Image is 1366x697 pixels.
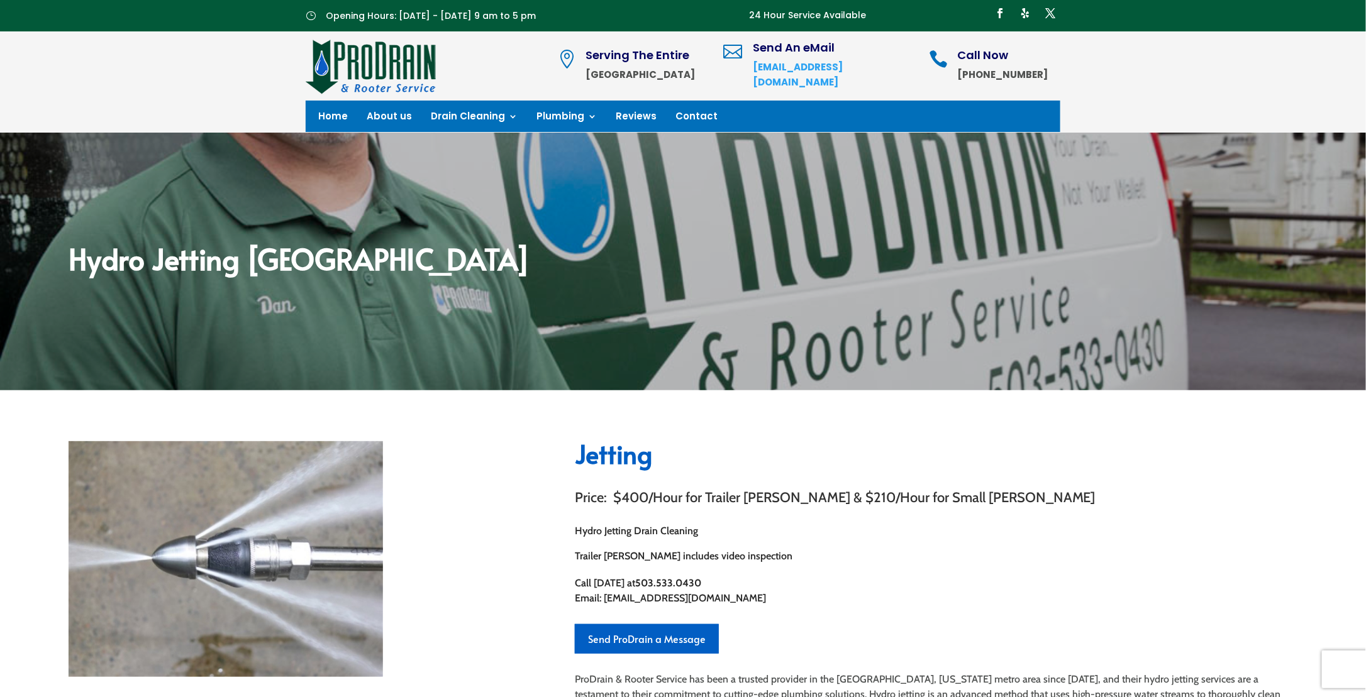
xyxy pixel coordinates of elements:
h2: Hydro Jetting [GEOGRAPHIC_DATA] [69,244,1298,279]
p: Trailer [PERSON_NAME] includes video inspection [575,549,1297,564]
span: Serving The Entire [586,47,689,63]
span: Jetting [575,436,652,471]
strong: [PHONE_NUMBER] [957,68,1048,81]
span: Call [DATE] at [575,577,635,589]
img: Jetter_0 [69,441,383,677]
span: Call Now [957,47,1008,63]
strong: 503.533.0430 [635,577,701,589]
span:  [557,50,576,69]
a: About us [367,112,412,126]
span: Send An eMail [753,40,835,55]
a: Plumbing [536,112,597,126]
strong: [GEOGRAPHIC_DATA] [586,68,695,81]
span: } [306,11,316,20]
a: Contact [675,112,718,126]
a: Follow on Facebook [990,3,1010,23]
a: Follow on Yelp [1015,3,1035,23]
a: Home [318,112,348,126]
a: Follow on X [1040,3,1060,23]
p: 24 Hour Service Available [749,8,866,23]
span: Opening Hours: [DATE] - [DATE] 9 am to 5 pm [326,9,536,22]
p: Hydro Jetting Drain Cleaning [575,524,1297,549]
h3: Price: $400/Hour for Trailer [PERSON_NAME] & $210/Hour for Small [PERSON_NAME] [575,491,1297,511]
span:  [723,42,742,61]
a: Reviews [616,112,657,126]
a: Drain Cleaning [431,112,518,126]
a: Send ProDrain a Message [575,624,719,654]
a: [EMAIL_ADDRESS][DOMAIN_NAME] [753,60,843,89]
img: site-logo-100h [306,38,437,94]
span:  [929,50,948,69]
span: Email: [EMAIL_ADDRESS][DOMAIN_NAME] [575,592,766,604]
